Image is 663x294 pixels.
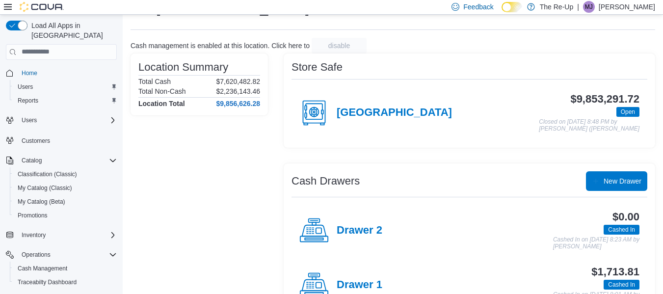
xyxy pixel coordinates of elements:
span: Cash Management [14,263,117,274]
h4: $9,856,626.28 [216,100,260,107]
a: Users [14,81,37,93]
span: My Catalog (Beta) [14,196,117,208]
a: Traceabilty Dashboard [14,276,80,288]
button: Traceabilty Dashboard [10,275,121,289]
button: disable [312,38,367,53]
span: Load All Apps in [GEOGRAPHIC_DATA] [27,21,117,40]
h4: Location Total [138,100,185,107]
button: New Drawer [586,171,647,191]
span: Cashed In [604,280,639,290]
h6: Total Cash [138,78,171,85]
h3: Cash Drawers [292,175,360,187]
p: Cash management is enabled at this location. Click here to [131,42,310,50]
h3: $1,713.81 [591,266,639,278]
span: Operations [22,251,51,259]
a: Home [18,67,41,79]
button: My Catalog (Beta) [10,195,121,209]
p: Cashed In on [DATE] 8:23 AM by [PERSON_NAME] [553,237,639,250]
span: Classification (Classic) [18,170,77,178]
span: Cashed In [604,225,639,235]
button: Operations [18,249,54,261]
span: Catalog [18,155,117,166]
span: Open [616,107,639,117]
button: Users [10,80,121,94]
span: disable [328,41,350,51]
p: $7,620,482.82 [216,78,260,85]
h3: Store Safe [292,61,343,73]
span: Catalog [22,157,42,164]
button: Inventory [2,228,121,242]
a: My Catalog (Beta) [14,196,69,208]
input: Dark Mode [502,2,522,12]
button: Customers [2,133,121,147]
button: Home [2,66,121,80]
span: New Drawer [604,176,641,186]
h6: Total Non-Cash [138,87,186,95]
h3: $0.00 [612,211,639,223]
p: [PERSON_NAME] [599,1,655,13]
button: Inventory [18,229,50,241]
a: Reports [14,95,42,107]
span: Promotions [18,212,48,219]
span: Operations [18,249,117,261]
div: Megan Jackson [583,1,595,13]
span: Traceabilty Dashboard [14,276,117,288]
button: Classification (Classic) [10,167,121,181]
span: Reports [14,95,117,107]
a: Customers [18,135,54,147]
span: Classification (Classic) [14,168,117,180]
span: My Catalog (Beta) [18,198,65,206]
button: Users [2,113,121,127]
button: My Catalog (Classic) [10,181,121,195]
span: MJ [585,1,593,13]
img: Cova [20,2,64,12]
span: My Catalog (Classic) [14,182,117,194]
span: Home [22,69,37,77]
span: Open [621,107,635,116]
span: Feedback [463,2,493,12]
button: Reports [10,94,121,107]
h4: Drawer 2 [337,224,382,237]
button: Catalog [18,155,46,166]
button: Users [18,114,41,126]
span: Promotions [14,210,117,221]
span: Home [18,67,117,79]
a: Cash Management [14,263,71,274]
span: Traceabilty Dashboard [18,278,77,286]
button: Cash Management [10,262,121,275]
span: Cash Management [18,265,67,272]
span: Customers [22,137,50,145]
a: Promotions [14,210,52,221]
span: Users [18,83,33,91]
button: Operations [2,248,121,262]
p: | [577,1,579,13]
span: Reports [18,97,38,105]
a: Classification (Classic) [14,168,81,180]
h4: [GEOGRAPHIC_DATA] [337,107,452,119]
span: Cashed In [608,280,635,289]
span: Users [18,114,117,126]
button: Promotions [10,209,121,222]
h3: Location Summary [138,61,228,73]
span: My Catalog (Classic) [18,184,72,192]
a: My Catalog (Classic) [14,182,76,194]
button: Catalog [2,154,121,167]
span: Inventory [22,231,46,239]
span: Customers [18,134,117,146]
span: Cashed In [608,225,635,234]
h3: $9,853,291.72 [570,93,639,105]
p: The Re-Up [540,1,573,13]
span: Users [22,116,37,124]
p: Closed on [DATE] 8:48 PM by [PERSON_NAME] ([PERSON_NAME] [539,119,639,132]
span: Users [14,81,117,93]
span: Inventory [18,229,117,241]
p: $2,236,143.46 [216,87,260,95]
h4: Drawer 1 [337,279,382,292]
